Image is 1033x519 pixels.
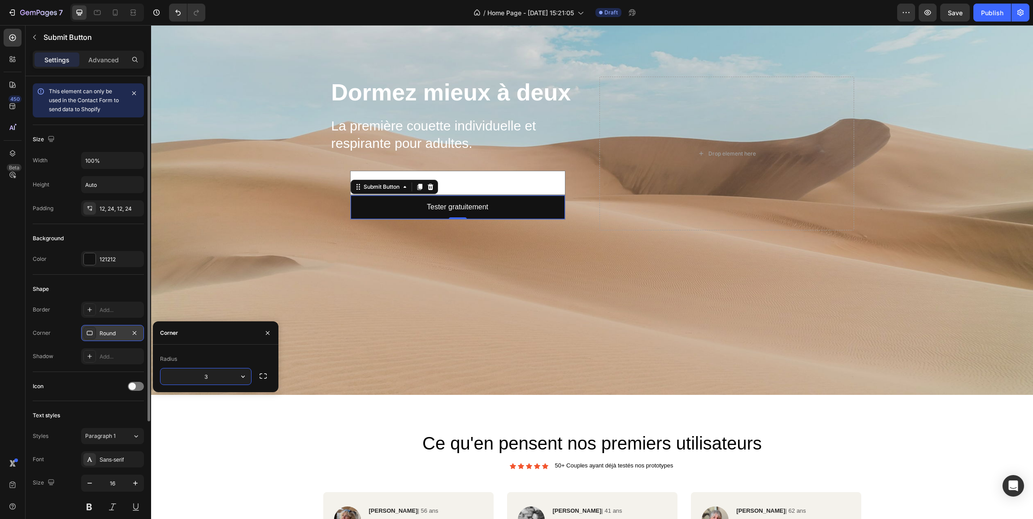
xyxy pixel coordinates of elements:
div: Tester gratuitement [276,176,337,189]
p: La première couette individuelle et respirante pour adultes. [180,92,433,127]
span: Home Page - [DATE] 15:21:05 [487,8,574,17]
input: Auto [161,368,251,385]
div: Border [33,306,50,314]
div: Submit Button [211,158,250,166]
span: This element can only be used in the Contact Form to send data to Shopify [49,88,119,112]
p: Submit Button [43,32,140,43]
div: Round [100,329,126,337]
p: | 62 ans [586,482,655,490]
span: Save [948,9,963,17]
span: Draft [604,9,618,17]
button: Tester gratuitement [200,170,414,194]
div: Rich Text Editor. Editing area: main [179,91,434,128]
div: Height [33,181,49,189]
img: gempages_578179559359250960-4166112b-7c44-4e1f-91c5-50a682b0dea7.jpg [367,481,394,508]
span: / [483,8,486,17]
div: Size [33,477,56,489]
p: Advanced [88,55,119,65]
div: Radius [160,355,177,363]
img: gempages_578179559359250960-2d2a58ab-0ce6-4fd4-bd31-5069643da932.jpg [551,481,577,508]
div: Width [33,156,48,164]
p: | 56 ans [218,482,287,490]
p: 50+ Couples ayant déjà testés nos prototypes [404,437,522,445]
div: Background [33,234,64,242]
div: Padding [33,204,53,212]
div: Sans-serif [100,456,142,464]
span: Paragraph 1 [85,432,116,440]
div: 121212 [100,255,142,264]
input: Email [199,146,414,170]
div: Add... [100,353,142,361]
div: 450 [9,95,22,103]
div: Styles [33,432,48,440]
div: Add... [100,306,142,314]
div: Font [33,455,44,463]
p: Settings [44,55,69,65]
button: Paragraph 1 [81,428,144,444]
iframe: Design area [151,25,1033,519]
div: 12, 24, 12, 24 [100,205,142,213]
strong: [PERSON_NAME] [218,482,267,489]
div: Undo/Redo [169,4,205,22]
div: Drop element here [557,125,605,132]
img: gempages_578179559359250960-6b4e6c3a-6512-4146-b5b8-f35ab93983ff.jpg [183,481,210,508]
strong: [PERSON_NAME] [402,482,451,489]
input: Auto [82,177,143,193]
div: Icon [33,382,43,390]
div: Color [33,255,47,263]
div: Shadow [33,352,53,360]
div: Beta [7,164,22,171]
p: | 41 ans [402,482,471,490]
div: Shape [33,285,49,293]
p: Ce qu'en pensent nos premiers utilisateurs [173,407,709,430]
button: Save [940,4,970,22]
p: Dormez mieux à deux [180,52,433,83]
div: Corner [160,329,178,337]
div: Corner [33,329,51,337]
div: Text styles [33,411,60,420]
p: 7 [59,7,63,18]
strong: [PERSON_NAME] [586,482,634,489]
input: Auto [82,152,143,169]
div: Open Intercom Messenger [1003,475,1024,497]
button: Publish [973,4,1011,22]
h2: Rich Text Editor. Editing area: main [179,52,434,84]
div: Publish [981,8,1003,17]
h2: Rich Text Editor. Editing area: main [172,406,710,431]
button: 7 [4,4,67,22]
div: Size [33,134,56,146]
